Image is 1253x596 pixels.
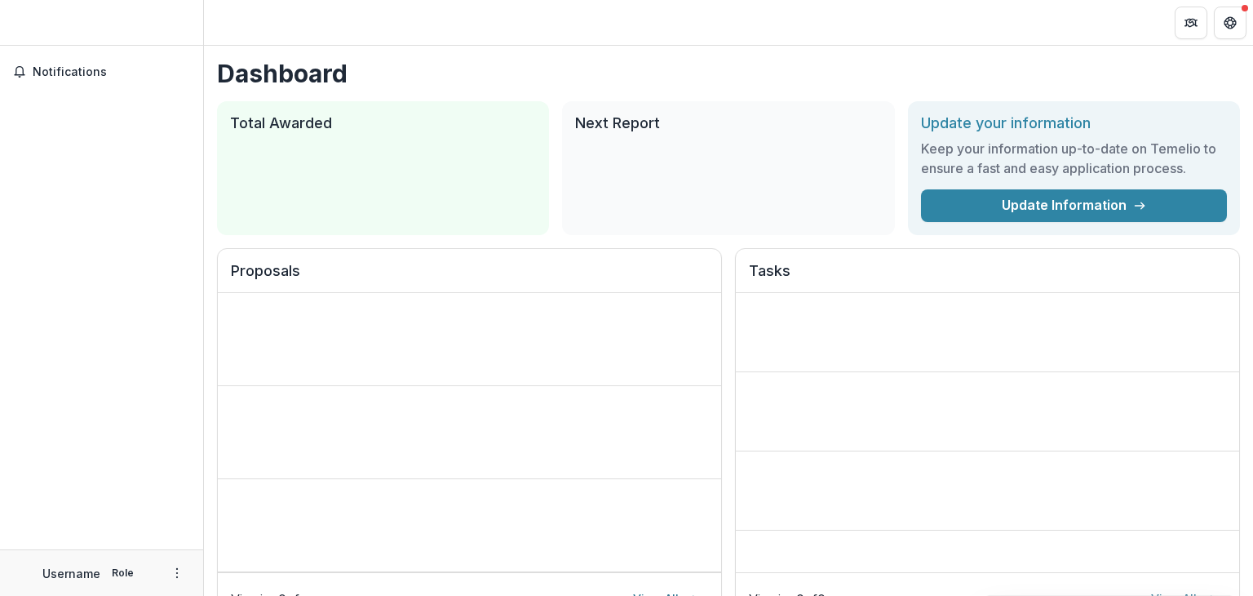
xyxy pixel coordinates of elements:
[7,59,197,85] button: Notifications
[921,114,1227,132] h2: Update your information
[42,565,100,582] p: Username
[230,114,536,132] h2: Total Awarded
[1214,7,1246,39] button: Get Help
[107,566,139,580] p: Role
[217,59,1240,88] h1: Dashboard
[921,139,1227,178] h3: Keep your information up-to-date on Temelio to ensure a fast and easy application process.
[33,65,190,79] span: Notifications
[167,563,187,583] button: More
[1175,7,1207,39] button: Partners
[921,189,1227,222] a: Update Information
[231,262,708,293] h2: Proposals
[749,262,1226,293] h2: Tasks
[575,114,881,132] h2: Next Report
